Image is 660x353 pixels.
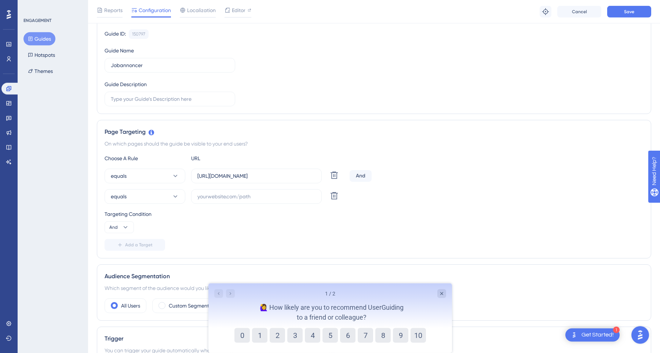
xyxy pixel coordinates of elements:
[105,221,134,233] button: And
[572,9,587,15] span: Cancel
[613,327,620,333] div: 1
[111,95,229,103] input: Type your Guide’s Description here
[17,2,46,11] span: Need Help?
[581,331,614,339] div: Get Started!
[111,192,127,201] span: equals
[132,31,145,37] div: 150797
[232,6,245,15] span: Editor
[125,242,153,248] span: Add a Target
[104,6,123,15] span: Reports
[105,139,643,148] div: On which pages should the guide be visible to your end users?
[187,6,216,15] span: Localization
[111,172,127,180] span: equals
[557,6,601,18] button: Cancel
[191,154,272,163] div: URL
[607,6,651,18] button: Save
[570,331,579,339] img: launcher-image-alternative-text
[105,284,643,293] div: Which segment of the audience would you like to show this guide to?
[169,301,209,310] label: Custom Segment
[208,283,452,353] iframe: UserGuiding Survey
[350,170,372,182] div: And
[105,128,643,136] div: Page Targeting
[105,46,134,55] div: Guide Name
[105,239,165,251] button: Add a Target
[197,192,316,201] input: yourwebsite.com/path
[23,48,59,62] button: Hotspots
[121,301,140,310] label: All Users
[111,61,229,69] input: Type your Guide’s Name here
[629,324,651,346] iframe: UserGuiding AI Assistant Launcher
[105,169,185,183] button: equals
[23,32,55,45] button: Guides
[23,18,51,23] div: ENGAGEMENT
[105,334,643,343] div: Trigger
[139,6,171,15] span: Configuration
[565,328,620,342] div: Open Get Started! checklist, remaining modules: 1
[105,154,185,163] div: Choose A Rule
[105,210,643,218] div: Targeting Condition
[105,189,185,204] button: equals
[105,29,126,39] div: Guide ID:
[105,80,147,89] div: Guide Description
[197,172,316,180] input: yourwebsite.com/path
[624,9,634,15] span: Save
[109,224,118,230] span: And
[105,272,643,281] div: Audience Segmentation
[23,65,57,78] button: Themes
